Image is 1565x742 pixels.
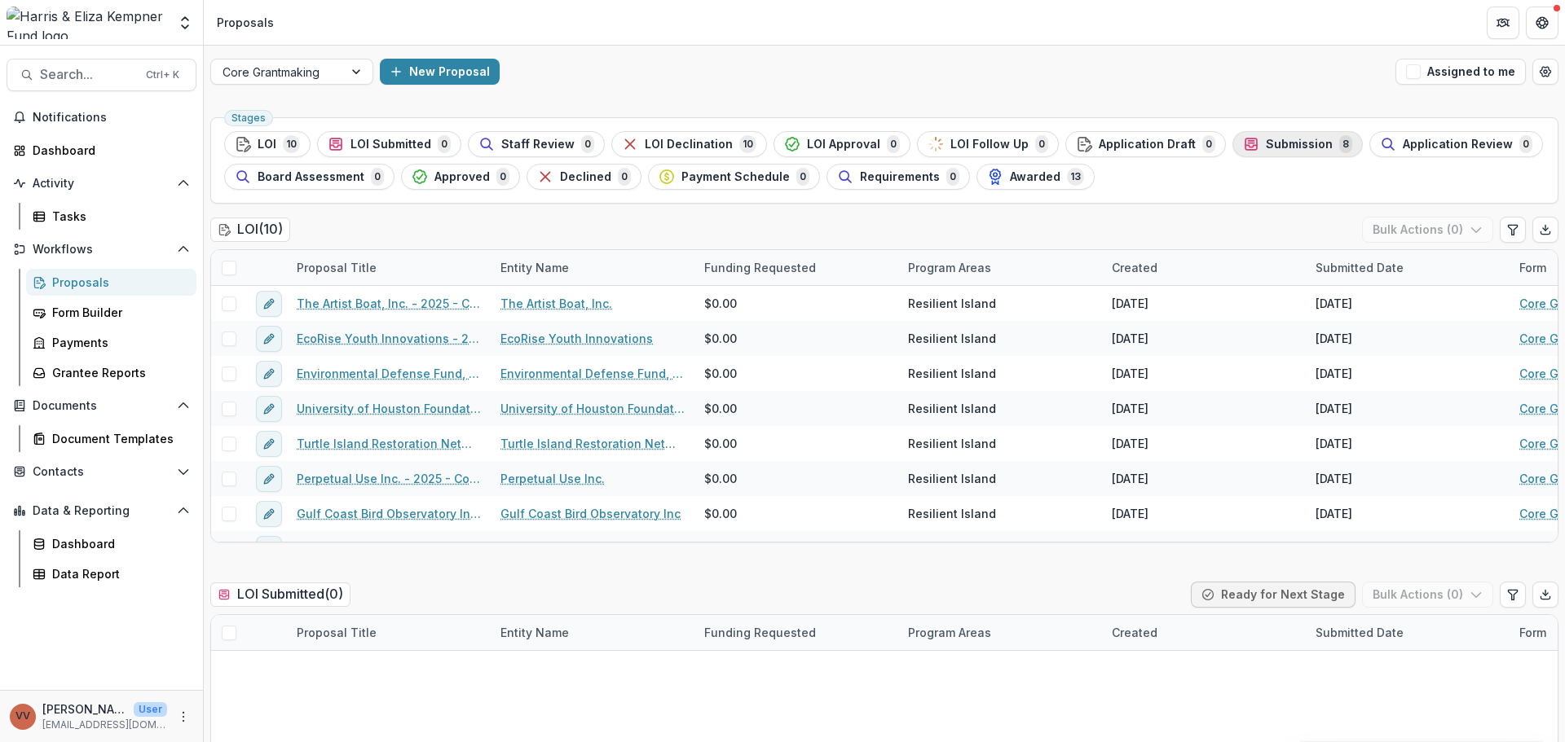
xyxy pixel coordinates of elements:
img: Harris & Eliza Kempner Fund logo [7,7,167,39]
div: Proposals [217,14,274,31]
span: $0.00 [704,540,737,557]
div: Funding Requested [694,615,898,650]
div: Ctrl + K [143,66,183,84]
div: Form [1510,624,1556,641]
button: More [174,707,193,727]
div: Program Areas [898,624,1001,641]
span: LOI Submitted [350,138,431,151]
span: 0 [1202,135,1215,153]
button: Declined0 [527,164,641,190]
span: $0.00 [704,435,737,452]
a: Perpetual Use Inc. - 2025 - Core Grant Request [297,470,481,487]
button: Partners [1487,7,1519,39]
div: Proposal Title [287,624,386,641]
span: 0 [496,168,509,186]
span: Application Review [1403,138,1513,151]
div: Created [1102,615,1306,650]
p: [PERSON_NAME] [42,700,127,718]
div: [DATE] [1316,295,1352,312]
a: Document Templates [26,425,196,452]
a: Environmental Defense Fund, Inc. - 2025 - Core Grant Request [297,365,481,382]
span: Application Draft [1099,138,1196,151]
div: Submitted Date [1306,250,1510,285]
span: $0.00 [704,330,737,347]
div: Proposals [52,274,183,291]
a: National Wildlife Federation [500,540,661,557]
span: 0 [887,135,900,153]
button: Export table data [1532,217,1558,243]
a: University of Houston Foundation - 2025 - Core Grant Request [297,400,481,417]
span: Resilient Island [908,330,996,347]
div: Entity Name [491,624,579,641]
div: Program Areas [898,250,1102,285]
div: [DATE] [1112,330,1148,347]
div: [DATE] [1112,365,1148,382]
span: Search... [40,67,136,82]
button: New Proposal [380,59,500,85]
button: Ready for Next Stage [1191,582,1356,608]
button: Edit table settings [1500,582,1526,608]
div: Program Areas [898,259,1001,276]
span: 0 [796,168,809,186]
div: Form [1510,259,1556,276]
div: Created [1102,250,1306,285]
div: Proposal Title [287,615,491,650]
span: Resilient Island [908,365,996,382]
span: Resilient Island [908,470,996,487]
button: LOI Approval0 [774,131,910,157]
a: Grantee Reports [26,359,196,386]
a: Payments [26,329,196,356]
span: $0.00 [704,295,737,312]
span: Awarded [1010,170,1060,184]
a: Tasks [26,203,196,230]
button: Requirements0 [827,164,970,190]
a: Proposals [26,269,196,296]
span: 0 [1035,135,1048,153]
span: Stages [231,112,266,124]
a: Form Builder [26,299,196,326]
a: Turtle Island Restoration Network - 2025 - Core Grant Request [297,435,481,452]
span: LOI [258,138,276,151]
span: Resilient Island [908,505,996,522]
div: Entity Name [491,259,579,276]
button: Open Data & Reporting [7,498,196,524]
p: User [134,702,167,717]
span: Contacts [33,465,170,479]
button: Open Contacts [7,459,196,485]
nav: breadcrumb [210,11,280,34]
div: [DATE] [1316,470,1352,487]
span: Resilient Island [908,435,996,452]
button: edit [256,361,282,387]
span: $0.00 [704,400,737,417]
button: Open table manager [1532,59,1558,85]
a: Perpetual Use Inc. [500,470,605,487]
div: Entity Name [491,615,694,650]
button: edit [256,326,282,352]
div: Entity Name [491,250,694,285]
span: Approved [434,170,490,184]
div: Created [1102,259,1167,276]
span: $0.00 [704,365,737,382]
div: Grantee Reports [52,364,183,381]
span: Documents [33,399,170,413]
div: Program Areas [898,615,1102,650]
button: Edit table settings [1500,217,1526,243]
button: edit [256,431,282,457]
div: Funding Requested [694,259,826,276]
button: Bulk Actions (0) [1362,217,1493,243]
p: [EMAIL_ADDRESS][DOMAIN_NAME] [42,718,167,732]
span: Resilient Island [908,540,996,557]
button: Board Assessment0 [224,164,395,190]
div: Submitted Date [1306,615,1510,650]
div: Proposal Title [287,250,491,285]
a: Environmental Defense Fund, Inc. [500,365,685,382]
div: Form Builder [52,304,183,321]
a: Gulf Coast Bird Observatory Inc - 2025 - Core Grant Request [297,505,481,522]
span: Data & Reporting [33,504,170,518]
span: 0 [438,135,451,153]
div: Funding Requested [694,250,898,285]
h2: LOI ( 10 ) [210,217,290,241]
button: Open Workflows [7,236,196,262]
